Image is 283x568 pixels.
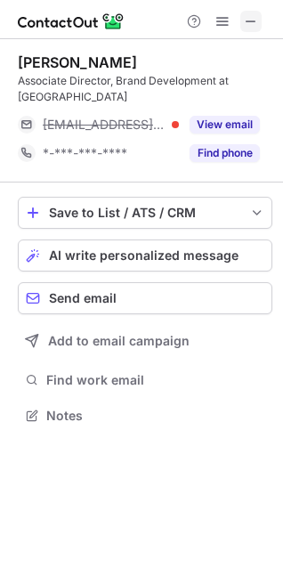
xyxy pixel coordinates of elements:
button: save-profile-one-click [18,197,272,229]
div: Save to List / ATS / CRM [49,206,241,220]
button: Add to email campaign [18,325,272,357]
button: Notes [18,403,272,428]
span: Notes [46,408,265,424]
span: AI write personalized message [49,248,239,263]
span: Add to email campaign [48,334,190,348]
img: ContactOut v5.3.10 [18,11,125,32]
div: Associate Director, Brand Development at [GEOGRAPHIC_DATA] [18,73,272,105]
span: Find work email [46,372,265,388]
button: Find work email [18,368,272,393]
button: Reveal Button [190,144,260,162]
button: AI write personalized message [18,239,272,272]
div: [PERSON_NAME] [18,53,137,71]
button: Send email [18,282,272,314]
span: Send email [49,291,117,305]
span: [EMAIL_ADDRESS][DOMAIN_NAME] [43,117,166,133]
button: Reveal Button [190,116,260,134]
